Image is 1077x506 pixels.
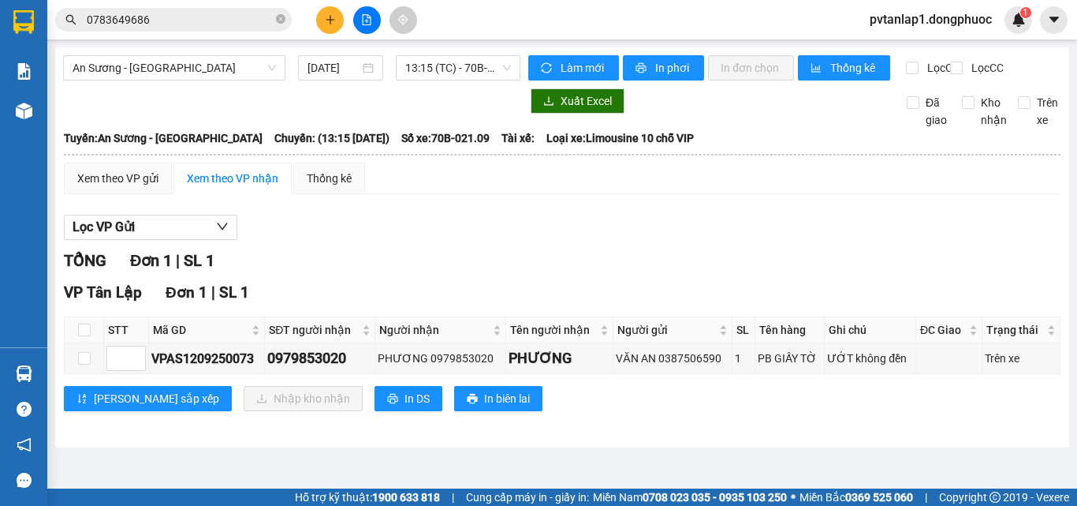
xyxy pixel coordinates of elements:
div: Xem theo VP gửi [77,170,158,187]
span: Thống kê [830,59,878,77]
span: printer [467,393,478,406]
span: message [17,473,32,488]
img: warehouse-icon [16,103,32,119]
span: Người nhận [379,321,490,339]
span: Người gửi [617,321,716,339]
span: In DS [404,390,430,407]
span: pvtanlap1.dongphuoc [857,9,1004,29]
span: search [65,14,76,25]
div: PHƯƠNG [509,347,611,369]
span: Lọc CR [921,59,962,77]
span: printer [635,62,649,75]
input: 12/09/2025 [307,59,360,77]
button: sort-ascending[PERSON_NAME] sắp xếp [64,386,232,411]
button: bar-chartThống kê [798,55,890,81]
td: PHƯƠNG [506,343,614,374]
button: printerIn biên lai [454,386,542,411]
button: downloadNhập kho nhận [244,386,363,411]
button: Lọc VP Gửi [64,215,237,240]
span: aim [397,14,408,25]
span: | [176,251,180,270]
span: TỔNG [64,251,106,270]
td: VPAS1209250073 [149,343,265,374]
span: ⚪️ [791,494,796,500]
div: ƯỚT không đền [827,350,913,367]
div: PB GIẤY TỜ [758,350,822,367]
span: [PERSON_NAME] sắp xếp [94,390,219,407]
span: notification [17,437,32,452]
span: Miền Nam [593,489,787,506]
span: caret-down [1047,13,1061,27]
strong: 0708 023 035 - 0935 103 250 [643,491,787,504]
th: Tên hàng [755,317,825,343]
button: aim [389,6,417,34]
input: Tìm tên, số ĐT hoặc mã đơn [87,11,273,28]
span: plus [325,14,336,25]
strong: 1900 633 818 [372,491,440,504]
span: SL 1 [219,283,249,302]
b: Tuyến: An Sương - [GEOGRAPHIC_DATA] [64,132,263,144]
img: warehouse-icon [16,365,32,382]
img: icon-new-feature [1012,13,1026,27]
img: solution-icon [16,63,32,80]
th: SL [732,317,755,343]
span: Làm mới [561,59,606,77]
th: STT [104,317,149,343]
div: PHƯƠNG 0979853020 [378,350,503,367]
span: In biên lai [484,390,530,407]
span: ĐC Giao [920,321,966,339]
span: | [452,489,454,506]
span: In phơi [655,59,691,77]
div: 1 [735,350,752,367]
span: bar-chart [811,62,824,75]
span: Lọc VP Gửi [73,217,135,237]
sup: 1 [1020,7,1031,18]
div: 0979853020 [267,347,372,369]
span: Tên người nhận [510,321,598,339]
span: Hỗ trợ kỹ thuật: [295,489,440,506]
span: Đơn 1 [130,251,172,270]
span: Chuyến: (13:15 [DATE]) [274,129,389,147]
span: Đơn 1 [166,283,207,302]
span: download [543,96,554,108]
span: SĐT người nhận [269,321,359,339]
button: printerIn phơi [623,55,704,81]
span: Cung cấp máy in - giấy in: [466,489,589,506]
button: syncLàm mới [528,55,619,81]
button: In đơn chọn [708,55,794,81]
span: VP Tân Lập [64,283,142,302]
strong: 0369 525 060 [845,491,913,504]
span: Xuất Excel [561,92,612,110]
span: question-circle [17,402,32,417]
span: copyright [989,492,1001,503]
div: Trên xe [985,350,1057,367]
span: An Sương - Tân Biên [73,56,276,80]
span: file-add [361,14,372,25]
th: Ghi chú [825,317,916,343]
span: Tài xế: [501,129,535,147]
button: file-add [353,6,381,34]
span: down [216,220,229,233]
td: 0979853020 [265,343,375,374]
span: Trạng thái [986,321,1044,339]
span: | [925,489,927,506]
span: close-circle [276,14,285,24]
span: Số xe: 70B-021.09 [401,129,490,147]
span: Trên xe [1030,94,1064,129]
span: Mã GD [153,321,248,339]
span: Lọc CC [965,59,1006,77]
span: 13:15 (TC) - 70B-021.09 [405,56,511,80]
span: close-circle [276,13,285,28]
div: Xem theo VP nhận [187,170,278,187]
img: logo-vxr [13,10,34,34]
button: printerIn DS [375,386,442,411]
span: Kho nhận [975,94,1013,129]
span: printer [387,393,398,406]
span: SL 1 [184,251,214,270]
span: Đã giao [919,94,953,129]
div: VĂN AN 0387506590 [616,350,729,367]
div: Thống kê [307,170,352,187]
span: sort-ascending [76,393,88,406]
span: Loại xe: Limousine 10 chỗ VIP [546,129,694,147]
span: sync [541,62,554,75]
